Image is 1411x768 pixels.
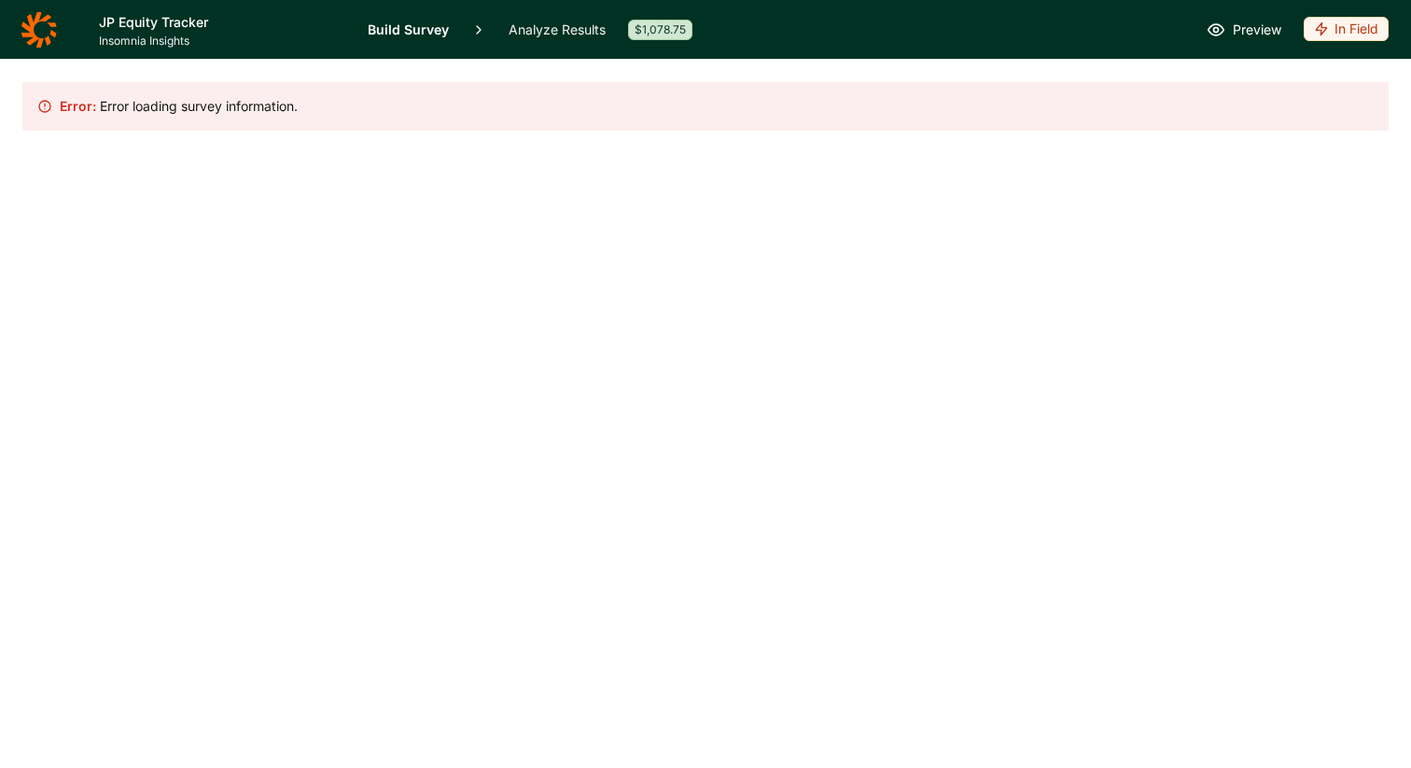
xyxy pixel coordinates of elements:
[99,11,345,34] h1: JP Equity Tracker
[1304,17,1389,43] button: In Field
[99,34,345,49] span: Insomnia Insights
[1304,17,1389,41] div: In Field
[1207,19,1281,41] a: Preview
[1233,19,1281,41] span: Preview
[628,20,692,40] div: $1,078.75
[60,97,298,116] p: Error loading survey information.
[60,98,96,114] span: Error:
